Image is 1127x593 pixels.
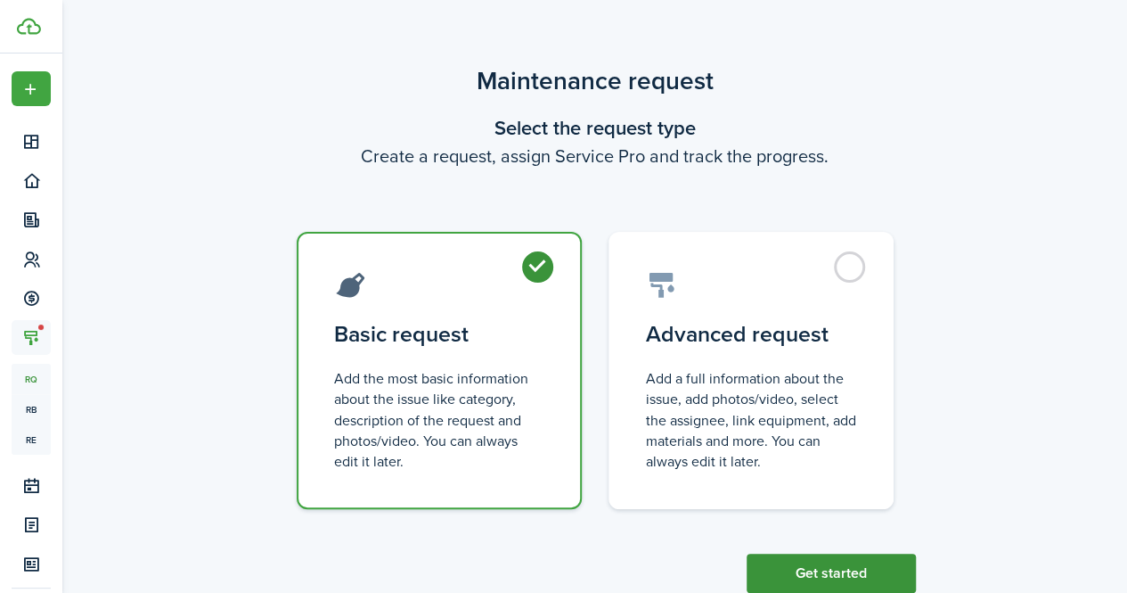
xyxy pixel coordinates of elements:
[12,394,51,424] a: rb
[747,554,916,593] button: Get started
[12,424,51,455] a: re
[12,71,51,106] button: Open menu
[12,364,51,394] a: rq
[334,318,544,350] control-radio-card-title: Basic request
[274,113,916,143] wizard-step-header-title: Select the request type
[646,368,856,472] control-radio-card-description: Add a full information about the issue, add photos/video, select the assignee, link equipment, ad...
[274,143,916,169] wizard-step-header-description: Create a request, assign Service Pro and track the progress.
[334,368,544,472] control-radio-card-description: Add the most basic information about the issue like category, description of the request and phot...
[646,318,856,350] control-radio-card-title: Advanced request
[274,62,916,100] scenario-title: Maintenance request
[17,18,41,35] img: TenantCloud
